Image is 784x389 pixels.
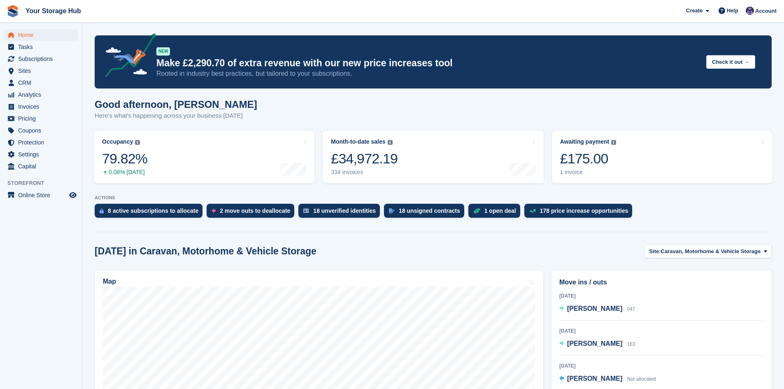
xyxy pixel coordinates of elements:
[207,204,298,222] a: 2 move outs to deallocate
[399,207,460,214] div: 18 unsigned contracts
[4,137,78,148] a: menu
[298,204,384,222] a: 18 unverified identities
[94,131,314,183] a: Occupancy 79.82% 0.08% [DATE]
[746,7,754,15] img: Liam Beddard
[4,149,78,160] a: menu
[560,138,610,145] div: Awaiting payment
[18,65,67,77] span: Sites
[18,89,67,100] span: Analytics
[4,77,78,89] a: menu
[323,131,543,183] a: Month-to-date sales £34,972.19 334 invoices
[4,53,78,65] a: menu
[18,137,67,148] span: Protection
[559,277,764,287] h2: Move ins / outs
[18,101,67,112] span: Invoices
[4,29,78,41] a: menu
[156,47,170,56] div: NEW
[567,305,622,312] span: [PERSON_NAME]
[524,204,637,222] a: 178 price increase opportunities
[313,207,376,214] div: 18 unverified identities
[22,4,84,18] a: Your Storage Hub
[389,208,395,213] img: contract_signature_icon-13c848040528278c33f63329250d36e43548de30e8caae1d1a13099fd9432cc5.svg
[388,140,393,145] img: icon-info-grey-7440780725fd019a000dd9b08b2336e03edf1995a4989e88bcd33f0948082b44.svg
[4,41,78,53] a: menu
[686,7,703,15] span: Create
[384,204,468,222] a: 18 unsigned contracts
[468,204,524,222] a: 1 open deal
[18,53,67,65] span: Subscriptions
[627,341,635,347] span: 163
[18,149,67,160] span: Settings
[98,33,156,80] img: price-adjustments-announcement-icon-8257ccfd72463d97f412b2fc003d46551f7dbcb40ab6d574587a9cd5c0d94...
[484,207,516,214] div: 1 open deal
[18,41,67,53] span: Tasks
[220,207,290,214] div: 2 move outs to deallocate
[559,292,764,300] div: [DATE]
[100,208,104,214] img: active_subscription_to_allocate_icon-d502201f5373d7db506a760aba3b589e785aa758c864c3986d89f69b8ff3...
[706,55,755,69] button: Check it out →
[473,208,480,214] img: deal-1b604bf984904fb50ccaf53a9ad4b4a5d6e5aea283cecdc64d6e3604feb123c2.svg
[727,7,738,15] span: Help
[529,209,536,213] img: price_increase_opportunities-93ffe204e8149a01c8c9dc8f82e8f89637d9d84a8eef4429ea346261dce0b2c0.svg
[103,278,116,285] h2: Map
[559,339,635,349] a: [PERSON_NAME] 163
[649,247,661,256] span: Site:
[559,362,764,370] div: [DATE]
[95,204,207,222] a: 8 active subscriptions to allocate
[102,138,133,145] div: Occupancy
[18,77,67,89] span: CRM
[559,327,764,335] div: [DATE]
[102,150,147,167] div: 79.82%
[559,374,656,384] a: [PERSON_NAME] Not allocated
[95,195,772,200] p: ACTIONS
[102,169,147,176] div: 0.08% [DATE]
[18,29,67,41] span: Home
[18,189,67,201] span: Online Store
[18,125,67,136] span: Coupons
[156,69,700,78] p: Rooted in industry best practices, but tailored to your subscriptions.
[4,89,78,100] a: menu
[627,376,656,382] span: Not allocated
[4,125,78,136] a: menu
[627,306,635,312] span: 047
[4,65,78,77] a: menu
[18,113,67,124] span: Pricing
[567,340,622,347] span: [PERSON_NAME]
[560,169,616,176] div: 1 invoice
[95,246,316,257] h2: [DATE] in Caravan, Motorhome & Vehicle Storage
[552,131,772,183] a: Awaiting payment £175.00 1 invoice
[644,245,772,258] button: Site: Caravan, Motorhome & Vehicle Storage
[4,113,78,124] a: menu
[95,99,257,110] h1: Good afternoon, [PERSON_NAME]
[331,169,398,176] div: 334 invoices
[4,189,78,201] a: menu
[4,161,78,172] a: menu
[7,179,82,187] span: Storefront
[303,208,309,213] img: verify_identity-adf6edd0f0f0b5bbfe63781bf79b02c33cf7c696d77639b501bdc392416b5a36.svg
[4,101,78,112] a: menu
[540,207,628,214] div: 178 price increase opportunities
[331,150,398,167] div: £34,972.19
[611,140,616,145] img: icon-info-grey-7440780725fd019a000dd9b08b2336e03edf1995a4989e88bcd33f0948082b44.svg
[331,138,385,145] div: Month-to-date sales
[7,5,19,17] img: stora-icon-8386f47178a22dfd0bd8f6a31ec36ba5ce8667c1dd55bd0f319d3a0aa187defe.svg
[212,208,216,213] img: move_outs_to_deallocate_icon-f764333ba52eb49d3ac5e1228854f67142a1ed5810a6f6cc68b1a99e826820c5.svg
[567,375,622,382] span: [PERSON_NAME]
[661,247,761,256] span: Caravan, Motorhome & Vehicle Storage
[560,150,616,167] div: £175.00
[559,304,635,314] a: [PERSON_NAME] 047
[95,111,257,121] p: Here's what's happening across your business [DATE]
[108,207,198,214] div: 8 active subscriptions to allocate
[755,7,777,15] span: Account
[156,57,700,69] p: Make £2,290.70 of extra revenue with our new price increases tool
[135,140,140,145] img: icon-info-grey-7440780725fd019a000dd9b08b2336e03edf1995a4989e88bcd33f0948082b44.svg
[68,190,78,200] a: Preview store
[18,161,67,172] span: Capital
